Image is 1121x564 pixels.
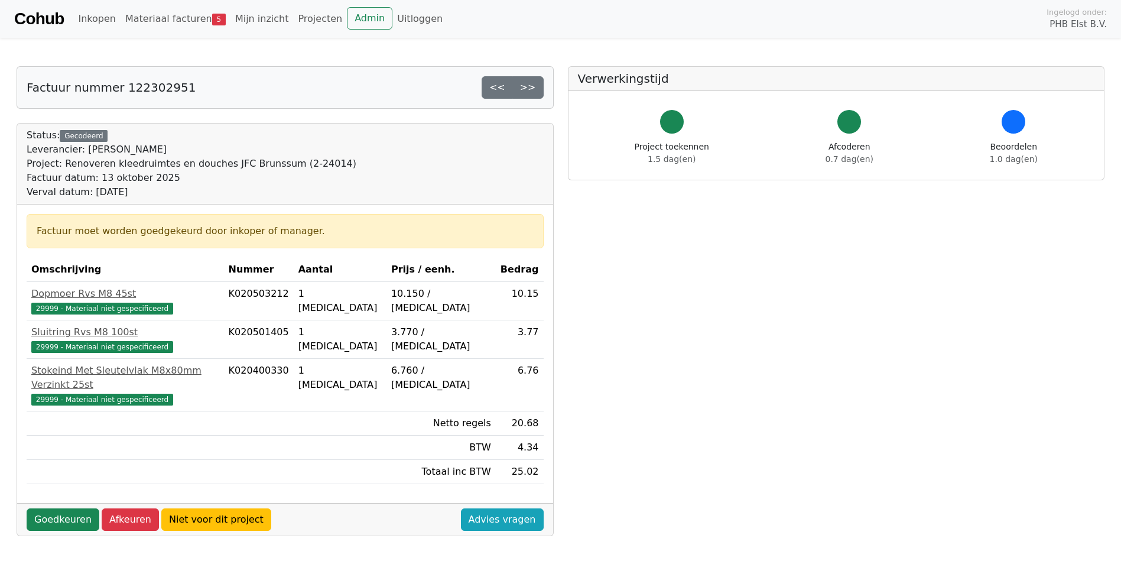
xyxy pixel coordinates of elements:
[826,141,873,166] div: Afcoderen
[293,7,347,31] a: Projecten
[294,258,386,282] th: Aantal
[31,364,219,406] a: Stokeind Met Sleutelvlak M8x80mm Verzinkt 25st29999 - Materiaal niet gespecificeerd
[27,171,356,185] div: Factuur datum: 13 oktober 2025
[496,320,544,359] td: 3.77
[27,142,356,157] div: Leverancier: [PERSON_NAME]
[635,141,709,166] div: Project toekennen
[212,14,226,25] span: 5
[496,411,544,436] td: 20.68
[990,154,1038,164] span: 1.0 dag(en)
[298,364,382,392] div: 1 [MEDICAL_DATA]
[224,282,294,320] td: K020503212
[224,320,294,359] td: K020501405
[224,258,294,282] th: Nummer
[73,7,120,31] a: Inkopen
[386,411,496,436] td: Netto regels
[386,436,496,460] td: BTW
[31,303,173,315] span: 29999 - Materiaal niet gespecificeerd
[392,7,447,31] a: Uitloggen
[60,130,108,142] div: Gecodeerd
[512,76,544,99] a: >>
[391,287,491,315] div: 10.150 / [MEDICAL_DATA]
[14,5,64,33] a: Cohub
[230,7,294,31] a: Mijn inzicht
[1047,7,1107,18] span: Ingelogd onder:
[391,364,491,392] div: 6.760 / [MEDICAL_DATA]
[578,72,1095,86] h5: Verwerkingstijd
[990,141,1038,166] div: Beoordelen
[1049,18,1107,31] span: PHB Elst B.V.
[102,508,159,531] a: Afkeuren
[648,154,696,164] span: 1.5 dag(en)
[298,287,382,315] div: 1 [MEDICAL_DATA]
[31,341,173,353] span: 29999 - Materiaal niet gespecificeerd
[27,258,224,282] th: Omschrijving
[161,508,271,531] a: Niet voor dit project
[31,364,219,392] div: Stokeind Met Sleutelvlak M8x80mm Verzinkt 25st
[224,359,294,411] td: K020400330
[31,287,219,301] div: Dopmoer Rvs M8 45st
[27,80,196,95] h5: Factuur nummer 122302951
[461,508,544,531] a: Advies vragen
[298,325,382,354] div: 1 [MEDICAL_DATA]
[27,157,356,171] div: Project: Renoveren kleedruimtes en douches JFC Brunssum (2-24014)
[496,436,544,460] td: 4.34
[31,325,219,339] div: Sluitring Rvs M8 100st
[496,282,544,320] td: 10.15
[496,460,544,484] td: 25.02
[496,258,544,282] th: Bedrag
[27,128,356,199] div: Status:
[826,154,873,164] span: 0.7 dag(en)
[121,7,230,31] a: Materiaal facturen5
[31,325,219,354] a: Sluitring Rvs M8 100st29999 - Materiaal niet gespecificeerd
[391,325,491,354] div: 3.770 / [MEDICAL_DATA]
[482,76,513,99] a: <<
[27,508,99,531] a: Goedkeuren
[347,7,392,30] a: Admin
[496,359,544,411] td: 6.76
[386,460,496,484] td: Totaal inc BTW
[37,224,534,238] div: Factuur moet worden goedgekeurd door inkoper of manager.
[386,258,496,282] th: Prijs / eenh.
[31,287,219,315] a: Dopmoer Rvs M8 45st29999 - Materiaal niet gespecificeerd
[31,394,173,406] span: 29999 - Materiaal niet gespecificeerd
[27,185,356,199] div: Verval datum: [DATE]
